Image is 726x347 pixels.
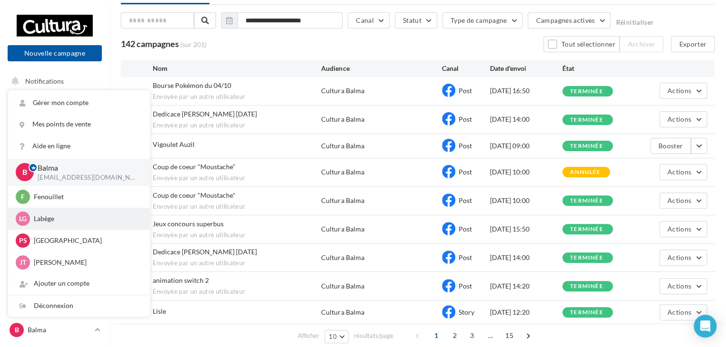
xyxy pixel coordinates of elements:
[6,143,104,163] a: Campagnes
[667,87,691,95] span: Actions
[153,110,257,118] span: Dedicace Marie-Genevieve Thomas 04.10.2025
[570,169,600,175] div: annulée
[153,231,322,240] span: Envoyée par un autre utilisateur
[6,95,104,115] a: Opérations
[395,12,437,29] button: Statut
[667,253,691,261] span: Actions
[321,64,441,73] div: Audience
[8,135,150,157] a: Aide en ligne
[34,214,138,223] p: Labège
[616,19,654,26] button: Réinitialiser
[22,167,27,178] span: B
[8,295,150,317] div: Déconnexion
[490,308,562,317] div: [DATE] 12:20
[153,276,209,284] span: animation switch 2
[490,64,562,73] div: Date d'envoi
[667,225,691,233] span: Actions
[153,174,322,183] span: Envoyée par un autre utilisateur
[121,39,179,49] span: 142 campagnes
[153,248,257,256] span: Dedicace Marie Constance Mallard 27.09.2028
[153,220,224,228] span: Jeux concours superbus
[671,36,715,52] button: Exporter
[447,328,462,343] span: 2
[459,168,472,176] span: Post
[321,253,364,262] div: Cultura Balma
[464,328,480,343] span: 3
[459,87,472,95] span: Post
[659,278,707,294] button: Actions
[562,64,635,73] div: État
[8,273,150,294] div: Ajouter un compte
[659,221,707,237] button: Actions
[659,304,707,320] button: Actions
[659,193,707,209] button: Actions
[659,250,707,266] button: Actions
[6,190,104,210] a: Calendrier
[321,281,364,291] div: Cultura Balma
[153,259,322,268] span: Envoyée par un autre utilisateur
[6,118,104,139] a: Boîte de réception22
[459,196,472,204] span: Post
[429,328,444,343] span: 1
[321,115,364,124] div: Cultura Balma
[659,164,707,180] button: Actions
[667,115,691,123] span: Actions
[153,288,322,296] span: Envoyée par un autre utilisateur
[459,115,472,123] span: Post
[490,86,562,96] div: [DATE] 16:50
[8,114,150,135] a: Mes points de vente
[19,214,27,223] span: Lg
[501,328,517,343] span: 15
[490,253,562,262] div: [DATE] 14:00
[570,143,603,149] div: terminée
[153,163,235,171] span: Coup de coeur "Moustache"
[20,258,26,267] span: JT
[6,167,104,187] a: Médiathèque
[694,315,716,337] div: Open Intercom Messenger
[459,282,472,290] span: Post
[667,196,691,204] span: Actions
[570,226,603,232] div: terminée
[153,140,195,148] span: Vigoulet Auzil
[321,167,364,177] div: Cultura Balma
[321,224,364,234] div: Cultura Balma
[329,333,337,340] span: 10
[490,281,562,291] div: [DATE] 14:20
[570,309,603,316] div: terminée
[153,121,322,130] span: Envoyée par un autre utilisateur
[153,81,231,89] span: Bourse Pokémon du 04/10
[8,45,102,61] button: Nouvelle campagne
[619,36,663,52] button: Archiver
[15,325,19,335] span: B
[21,192,25,202] span: F
[34,192,138,202] p: Fenouillet
[25,77,64,85] span: Notifications
[153,202,322,211] span: Envoyée par un autre utilisateur
[490,141,562,151] div: [DATE] 09:00
[459,142,472,150] span: Post
[321,308,364,317] div: Cultura Balma
[34,236,138,245] p: [GEOGRAPHIC_DATA]
[354,331,393,340] span: résultats/page
[659,111,707,127] button: Actions
[28,325,91,335] p: Balma
[659,83,707,99] button: Actions
[490,115,562,124] div: [DATE] 14:00
[348,12,390,29] button: Canal
[321,141,364,151] div: Cultura Balma
[180,40,206,49] span: (sur 201)
[570,88,603,95] div: terminée
[34,258,138,267] p: [PERSON_NAME]
[570,117,603,123] div: terminée
[459,253,472,261] span: Post
[650,138,691,154] button: Booster
[570,283,603,289] div: terminée
[298,331,319,340] span: Afficher
[153,93,322,101] span: Envoyée par un autre utilisateur
[490,167,562,177] div: [DATE] 10:00
[667,168,691,176] span: Actions
[324,330,349,343] button: 10
[490,224,562,234] div: [DATE] 15:50
[543,36,619,52] button: Tout sélectionner
[483,328,498,343] span: ...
